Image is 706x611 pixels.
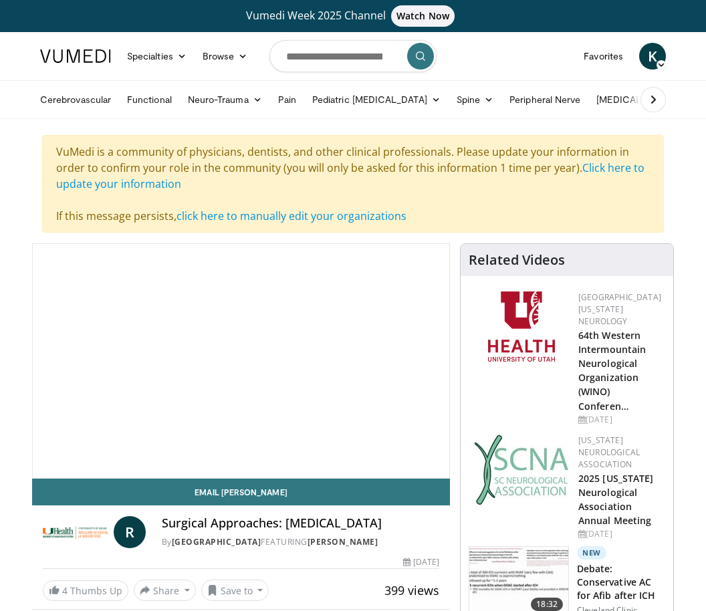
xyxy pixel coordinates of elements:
[578,528,663,540] div: [DATE]
[577,562,665,602] h3: Debate: Conservative AC for Afib after ICH
[172,536,261,547] a: [GEOGRAPHIC_DATA]
[304,86,449,113] a: Pediatric [MEDICAL_DATA]
[162,516,439,531] h4: Surgical Approaches: [MEDICAL_DATA]
[531,598,563,611] span: 18:32
[578,435,640,470] a: [US_STATE] Neurological Association
[577,546,606,560] p: New
[501,86,588,113] a: Peripheral Nerve
[134,580,196,601] button: Share
[195,43,256,70] a: Browse
[114,516,146,548] a: R
[474,435,569,505] img: b123db18-9392-45ae-ad1d-42c3758a27aa.jpg.150x105_q85_autocrop_double_scale_upscale_version-0.2.jpg
[384,582,439,598] span: 399 views
[469,252,565,268] h4: Related Videos
[269,40,437,72] input: Search topics, interventions
[403,556,439,568] div: [DATE]
[32,479,450,505] a: Email [PERSON_NAME]
[62,584,68,597] span: 4
[270,86,304,113] a: Pain
[578,414,663,426] div: [DATE]
[33,244,449,478] video-js: Video Player
[176,209,406,223] a: click here to manually edit your organizations
[578,291,661,327] a: [GEOGRAPHIC_DATA][US_STATE] Neurology
[119,43,195,70] a: Specialties
[588,86,693,113] a: [MEDICAL_DATA]
[32,5,674,27] a: Vumedi Week 2025 ChannelWatch Now
[308,536,378,547] a: [PERSON_NAME]
[32,86,119,113] a: Cerebrovascular
[391,5,455,27] span: Watch Now
[449,86,501,113] a: Spine
[180,86,270,113] a: Neuro-Trauma
[42,135,664,233] div: VuMedi is a community of physicians, dentists, and other clinical professionals. Please update yo...
[119,86,180,113] a: Functional
[43,516,108,548] img: University of Miami
[576,43,631,70] a: Favorites
[578,329,646,412] a: 64th Western Intermountain Neurological Organization (WINO) Conferen…
[578,472,654,527] a: 2025 [US_STATE] Neurological Association Annual Meeting
[639,43,666,70] a: K
[40,49,111,63] img: VuMedi Logo
[488,291,555,362] img: f6362829-b0a3-407d-a044-59546adfd345.png.150x105_q85_autocrop_double_scale_upscale_version-0.2.png
[162,536,439,548] div: By FEATURING
[43,580,128,601] a: 4 Thumbs Up
[201,580,269,601] button: Save to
